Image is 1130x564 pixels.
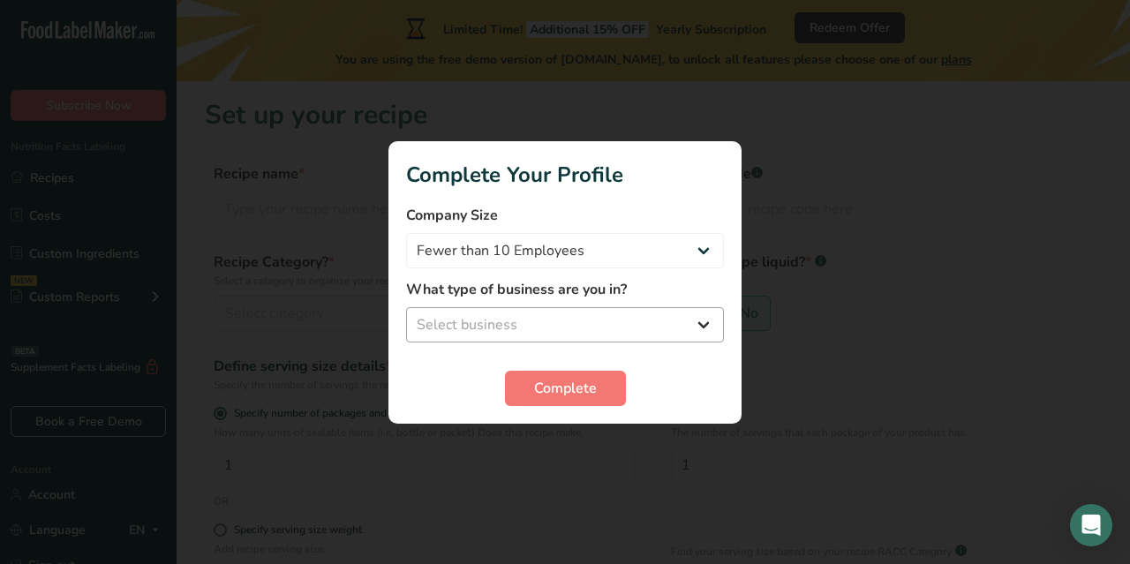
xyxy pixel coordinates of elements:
div: Open Intercom Messenger [1070,504,1112,546]
h1: Complete Your Profile [406,159,724,191]
button: Complete [505,371,626,406]
label: Company Size [406,205,724,226]
label: What type of business are you in? [406,279,724,300]
span: Complete [534,378,597,399]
